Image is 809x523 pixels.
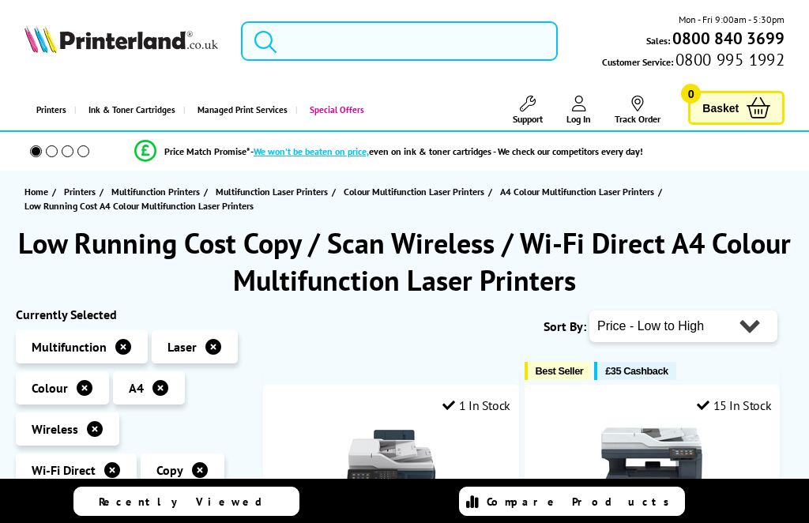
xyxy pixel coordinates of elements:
a: Colour Multifunction Laser Printers [344,183,488,200]
div: - even on ink & toner cartridges - We check our competitors every day! [250,145,643,157]
span: £35 Cashback [605,365,668,377]
span: Mon - Fri 9:00am - 5:30pm [679,12,785,27]
a: Printerland Logo [24,25,218,56]
a: Basket 0 [688,91,785,125]
a: Printers [64,183,100,200]
span: Multifunction [32,339,107,355]
button: Best Seller [525,362,592,380]
span: Log In [566,113,591,125]
span: Best Seller [536,365,584,377]
a: Multifunction Printers [111,183,204,200]
b: 0800 840 3699 [672,28,785,49]
img: Printerland Logo [24,25,218,53]
span: We won’t be beaten on price, [254,145,369,157]
span: Colour Multifunction Laser Printers [344,183,484,200]
span: Sales: [646,33,670,48]
span: Recently Viewed [99,495,278,509]
span: Wi-Fi Direct [32,462,96,478]
span: Sort By: [544,318,586,334]
a: Ink & Toner Cartridges [74,90,183,130]
span: 0 [681,84,701,103]
span: Support [513,113,543,125]
span: A4 [129,380,144,396]
a: Special Offers [295,90,372,130]
span: Multifunction Laser Printers [216,183,328,200]
a: Track Order [615,96,660,125]
a: Support [513,96,543,125]
div: 1 In Stock [442,397,510,413]
button: £35 Cashback [594,362,675,380]
a: 0800 840 3699 [670,31,785,46]
span: Copy [156,462,183,478]
a: Recently Viewed [73,487,299,516]
span: Ink & Toner Cartridges [88,90,175,130]
span: Multifunction Printers [111,183,200,200]
span: Basket [702,97,739,119]
a: Printers [24,90,74,130]
span: 0800 995 1992 [673,52,785,67]
a: Compare Products [459,487,684,516]
h1: Low Running Cost Copy / Scan Wireless / Wi-Fi Direct A4 Colour Multifunction Laser Printers [16,224,793,299]
span: Colour [32,380,68,396]
a: Home [24,183,52,200]
span: Customer Service: [602,52,785,70]
div: 15 In Stock [697,397,771,413]
span: Price Match Promise* [164,145,250,157]
a: Log In [566,96,591,125]
li: modal_Promise [8,137,769,165]
span: Laser [167,339,197,355]
span: Compare Products [487,495,678,509]
span: Printers [64,183,96,200]
span: A4 Colour Multifunction Laser Printers [500,183,654,200]
a: A4 Colour Multifunction Laser Printers [500,183,658,200]
div: Currently Selected [16,307,245,322]
span: Wireless [32,421,78,437]
a: Managed Print Services [183,90,295,130]
a: Multifunction Laser Printers [216,183,332,200]
span: Low Running Cost A4 Colour Multifunction Laser Printers [24,200,254,212]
